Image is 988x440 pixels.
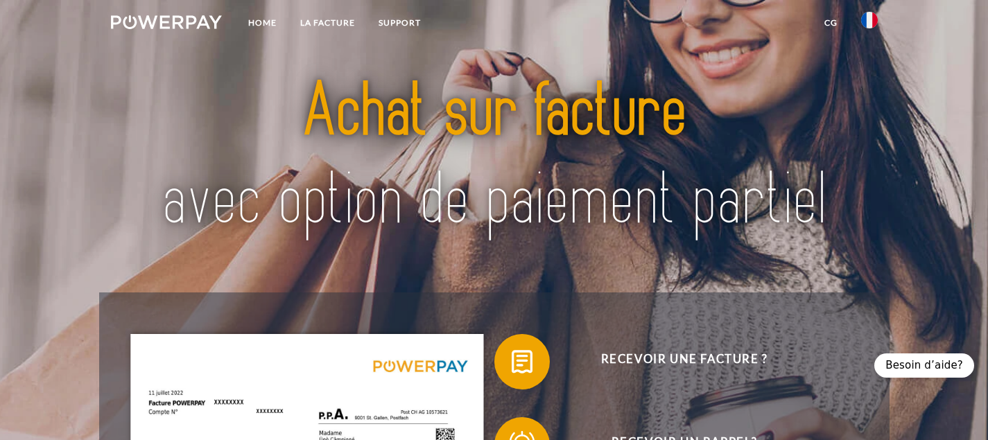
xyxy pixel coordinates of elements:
button: Recevoir une facture ? [494,334,855,389]
a: Home [236,10,288,35]
span: Recevoir une facture ? [514,334,854,389]
div: Besoin d’aide? [874,353,974,378]
a: LA FACTURE [288,10,367,35]
img: title-powerpay_fr.svg [148,44,840,270]
img: qb_bill.svg [505,344,539,379]
a: Support [367,10,433,35]
img: logo-powerpay-white.svg [111,15,223,29]
a: CG [813,10,849,35]
img: fr [861,12,878,28]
